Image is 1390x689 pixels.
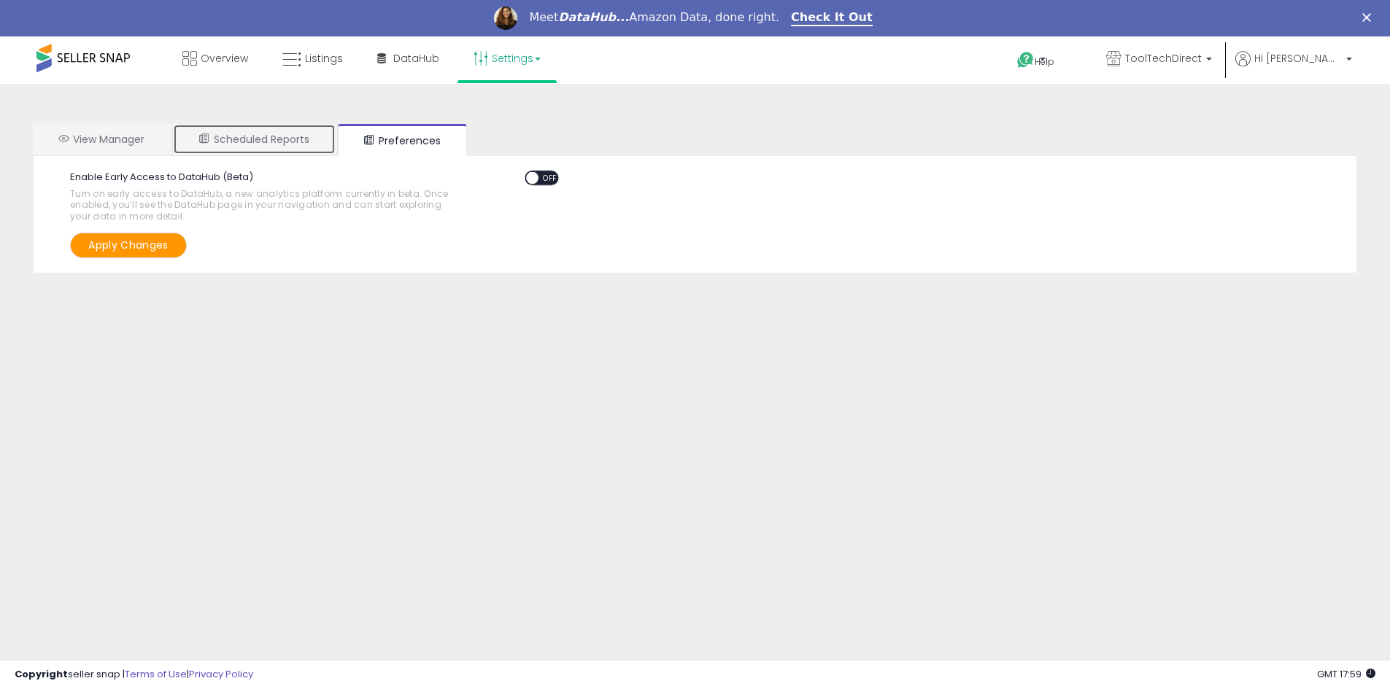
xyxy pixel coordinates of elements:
[529,10,779,25] div: Meet Amazon Data, done right.
[33,124,171,155] a: View Manager
[1362,13,1377,22] div: Close
[1005,40,1083,84] a: Help
[70,188,457,222] span: Turn on early access to DataHub, a new analytics platform currently in beta. Once enabled, you’ll...
[189,667,253,681] a: Privacy Policy
[125,667,187,681] a: Terms of Use
[538,172,562,184] span: OFF
[15,668,253,682] div: seller snap | |
[1095,36,1223,84] a: ToolTechDirect
[70,233,187,258] button: Apply Changes
[305,51,343,66] span: Listings
[364,135,374,145] i: User Preferences
[59,171,468,229] label: Enable Early Access to DataHub (Beta)
[201,51,248,66] span: Overview
[1254,51,1342,66] span: Hi [PERSON_NAME]
[393,51,439,66] span: DataHub
[463,36,552,80] a: Settings
[558,10,629,24] i: DataHub...
[1016,51,1035,69] i: Get Help
[366,36,450,80] a: DataHub
[1235,51,1352,84] a: Hi [PERSON_NAME]
[173,124,336,155] a: Scheduled Reports
[171,36,259,80] a: Overview
[1125,51,1202,66] span: ToolTechDirect
[199,133,209,144] i: Scheduled Reports
[338,124,467,156] a: Preferences
[1317,667,1375,681] span: 2025-10-13 17:59 GMT
[58,133,69,144] i: View Manager
[1035,55,1054,68] span: Help
[494,7,517,30] img: Profile image for Georgie
[791,10,873,26] a: Check It Out
[15,667,68,681] strong: Copyright
[271,36,354,80] a: Listings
